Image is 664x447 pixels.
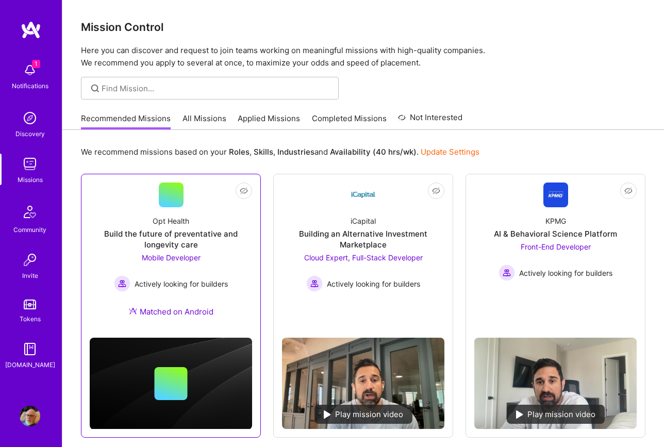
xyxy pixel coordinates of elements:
[182,113,226,130] a: All Missions
[114,275,130,292] img: Actively looking for builders
[32,60,40,68] span: 1
[494,228,617,239] div: AI & Behavioral Science Platform
[521,242,591,251] span: Front-End Developer
[327,278,420,289] span: Actively looking for builders
[129,307,137,315] img: Ateam Purple Icon
[142,253,201,262] span: Mobile Developer
[12,80,48,91] div: Notifications
[18,200,42,224] img: Community
[81,146,479,157] p: We recommend missions based on your , , and .
[282,228,444,250] div: Building an Alternative Investment Marketplace
[90,338,252,429] img: cover
[153,216,189,226] div: Opt Health
[543,183,568,207] img: Company Logo
[324,410,331,419] img: play
[238,113,300,130] a: Applied Missions
[240,187,248,195] i: icon EyeClosed
[282,183,444,329] a: Company LogoiCapitalBuilding an Alternative Investment MarketplaceCloud Expert, Full-Stack Develo...
[81,21,645,34] h3: Mission Control
[421,147,479,157] a: Update Settings
[351,183,376,207] img: Company Logo
[282,338,444,429] img: No Mission
[254,147,273,157] b: Skills
[229,147,250,157] b: Roles
[20,154,40,174] img: teamwork
[102,83,331,94] input: Find Mission...
[519,268,612,278] span: Actively looking for builders
[516,410,523,419] img: play
[20,108,40,128] img: discovery
[89,82,101,94] i: icon SearchGrey
[398,111,462,130] a: Not Interested
[432,187,440,195] i: icon EyeClosed
[474,183,637,329] a: Company LogoKPMGAI & Behavioral Science PlatformFront-End Developer Actively looking for builders...
[306,275,323,292] img: Actively looking for builders
[21,21,41,39] img: logo
[20,406,40,426] img: User Avatar
[81,113,171,130] a: Recommended Missions
[545,216,566,226] div: KPMG
[18,174,43,185] div: Missions
[624,187,633,195] i: icon EyeClosed
[499,264,515,281] img: Actively looking for builders
[20,250,40,270] img: Invite
[13,224,46,235] div: Community
[20,339,40,359] img: guide book
[81,44,645,69] p: Here you can discover and request to join teams working on meaningful missions with high-quality ...
[507,405,605,424] div: Play mission video
[24,300,36,309] img: tokens
[351,216,376,226] div: iCapital
[312,113,387,130] a: Completed Missions
[90,183,252,329] a: Opt HealthBuild the future of preventative and longevity careMobile Developer Actively looking fo...
[5,359,55,370] div: [DOMAIN_NAME]
[90,228,252,250] div: Build the future of preventative and longevity care
[22,270,38,281] div: Invite
[474,338,637,429] img: No Mission
[135,278,228,289] span: Actively looking for builders
[15,128,45,139] div: Discovery
[129,306,213,317] div: Matched on Android
[17,406,43,426] a: User Avatar
[330,147,417,157] b: Availability (40 hrs/wk)
[314,405,412,424] div: Play mission video
[277,147,314,157] b: Industries
[20,313,41,324] div: Tokens
[304,253,423,262] span: Cloud Expert, Full-Stack Developer
[20,60,40,80] img: bell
